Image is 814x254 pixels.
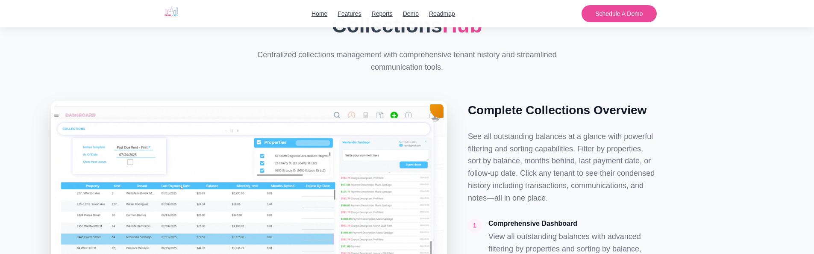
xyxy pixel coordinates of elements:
[468,101,657,120] h3: Complete Collections Overview
[429,9,455,18] a: Roadmap
[442,14,482,37] span: Hub
[311,9,327,18] a: Home
[468,130,657,204] p: See all outstanding balances at a glance with powerful filtering and sorting capabilities. Filter...
[403,9,419,18] a: Demo
[243,49,571,74] p: Centralized collections management with comprehensive tenant history and streamlined communicatio...
[488,218,657,229] h4: Comprehensive Dashboard
[338,9,361,18] a: Features
[158,2,185,22] img: Simplicity Logo
[468,219,482,233] div: 1
[372,9,393,18] a: Reports
[582,5,656,22] button: Schedule A Demo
